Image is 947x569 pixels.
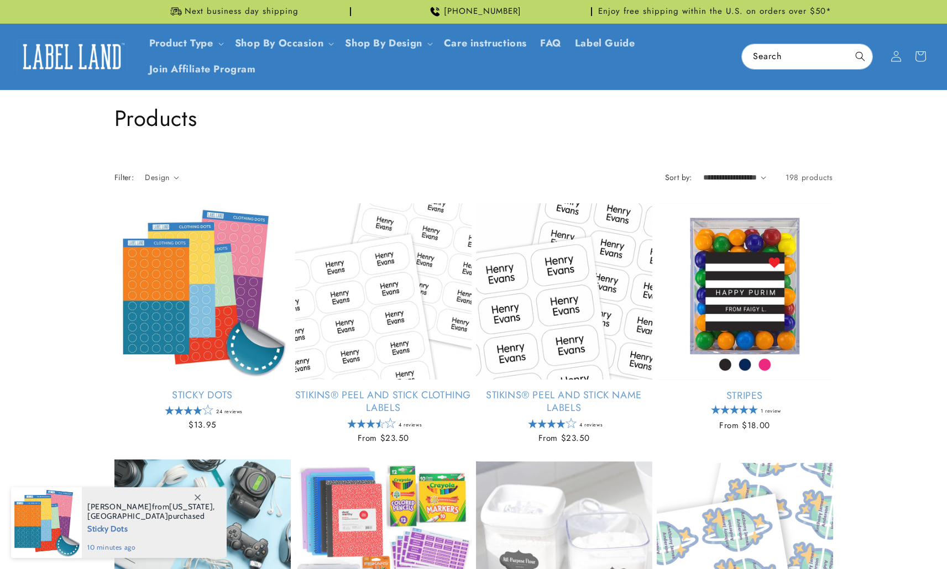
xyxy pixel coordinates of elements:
summary: Shop By Design [338,30,437,56]
a: Join Affiliate Program [143,56,263,82]
a: Stripes [657,389,833,402]
a: FAQ [533,30,568,56]
span: Care instructions [444,37,527,50]
iframe: Gorgias live chat messenger [836,521,936,558]
span: Next business day shipping [185,6,299,17]
a: Label Guide [568,30,642,56]
summary: Design (0 selected) [145,172,179,183]
span: Shop By Occasion [235,37,324,50]
a: Label Land [13,35,132,78]
label: Sort by: [665,172,692,183]
span: [PERSON_NAME] [87,502,152,512]
span: Join Affiliate Program [149,63,256,76]
img: Label Land [17,39,127,73]
a: Product Type [149,36,213,50]
span: Label Guide [575,37,635,50]
span: [PHONE_NUMBER] [444,6,521,17]
a: Shop By Design [345,36,422,50]
span: Design [145,172,169,183]
span: 198 products [786,172,833,183]
summary: Product Type [143,30,228,56]
a: Sticky Dots [114,389,291,402]
button: Search [848,44,872,69]
span: Enjoy free shipping within the U.S. on orders over $50* [598,6,831,17]
span: from , purchased [87,502,215,521]
a: Stikins® Peel and Stick Clothing Labels [295,389,472,415]
h2: Filter: [114,172,134,183]
summary: Shop By Occasion [228,30,339,56]
a: Stikins® Peel and Stick Name Labels [476,389,652,415]
a: Care instructions [437,30,533,56]
span: [GEOGRAPHIC_DATA] [87,511,168,521]
span: FAQ [540,37,562,50]
h1: Products [114,104,833,133]
span: [US_STATE] [169,502,213,512]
